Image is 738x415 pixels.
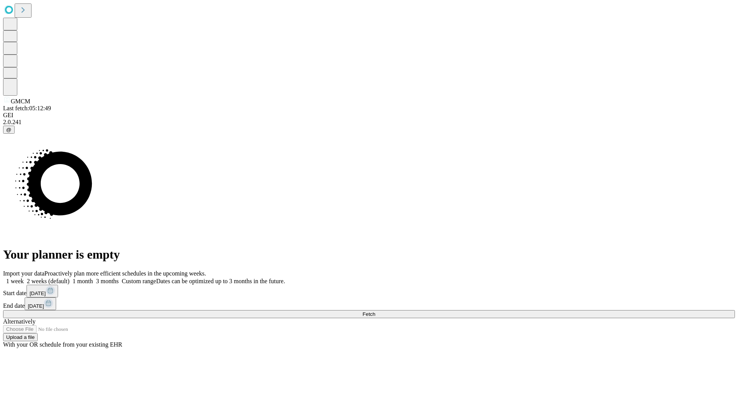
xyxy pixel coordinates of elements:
[27,285,58,297] button: [DATE]
[3,119,735,126] div: 2.0.241
[362,311,375,317] span: Fetch
[6,127,12,133] span: @
[96,278,119,284] span: 3 months
[3,310,735,318] button: Fetch
[3,285,735,297] div: Start date
[27,278,70,284] span: 2 weeks (default)
[3,333,38,341] button: Upload a file
[3,270,45,277] span: Import your data
[6,278,24,284] span: 1 week
[122,278,156,284] span: Custom range
[45,270,206,277] span: Proactively plan more efficient schedules in the upcoming weeks.
[30,290,46,296] span: [DATE]
[3,126,15,134] button: @
[3,247,735,262] h1: Your planner is empty
[28,303,44,309] span: [DATE]
[11,98,30,105] span: GMCM
[3,318,35,325] span: Alternatively
[3,341,122,348] span: With your OR schedule from your existing EHR
[25,297,56,310] button: [DATE]
[156,278,285,284] span: Dates can be optimized up to 3 months in the future.
[3,297,735,310] div: End date
[3,112,735,119] div: GEI
[3,105,51,111] span: Last fetch: 05:12:49
[73,278,93,284] span: 1 month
